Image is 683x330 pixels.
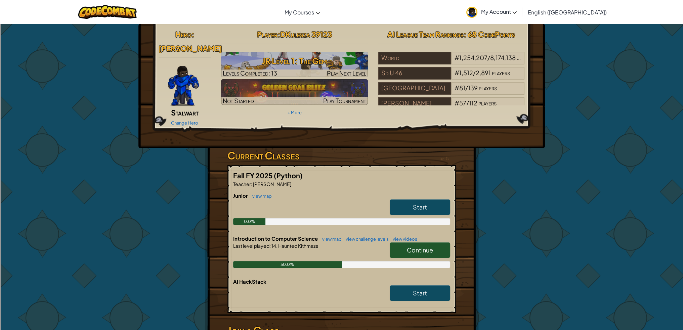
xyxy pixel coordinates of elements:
[524,3,610,21] a: English ([GEOGRAPHIC_DATA])
[3,15,680,21] div: Move To ...
[285,9,314,16] span: My Courses
[527,9,606,16] span: English ([GEOGRAPHIC_DATA])
[3,45,680,51] div: Move To ...
[3,33,680,39] div: Sign out
[466,7,477,18] img: avatar
[463,1,520,22] a: My Account
[3,9,680,15] div: Sort New > Old
[281,3,324,21] a: My Courses
[3,39,680,45] div: Rename
[3,21,680,27] div: Delete
[221,53,368,68] h3: JR Level 1: The Gem
[78,5,137,19] img: CodeCombat logo
[481,8,517,15] span: My Account
[221,52,368,77] a: Play Next Level
[3,27,680,33] div: Options
[3,3,680,9] div: Sort A > Z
